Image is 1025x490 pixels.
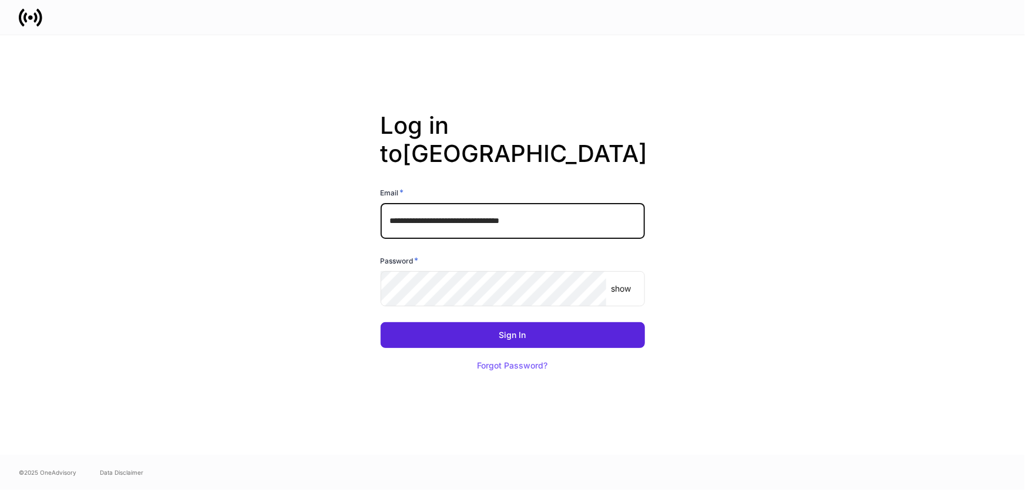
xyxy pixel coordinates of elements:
div: Forgot Password? [478,361,548,370]
p: show [611,283,631,295]
h2: Log in to [GEOGRAPHIC_DATA] [381,111,645,187]
span: © 2025 OneAdvisory [19,468,76,477]
h6: Password [381,255,419,266]
div: Sign In [499,331,526,339]
a: Data Disclaimer [100,468,143,477]
button: Forgot Password? [463,353,563,379]
h6: Email [381,187,404,198]
button: Sign In [381,322,645,348]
